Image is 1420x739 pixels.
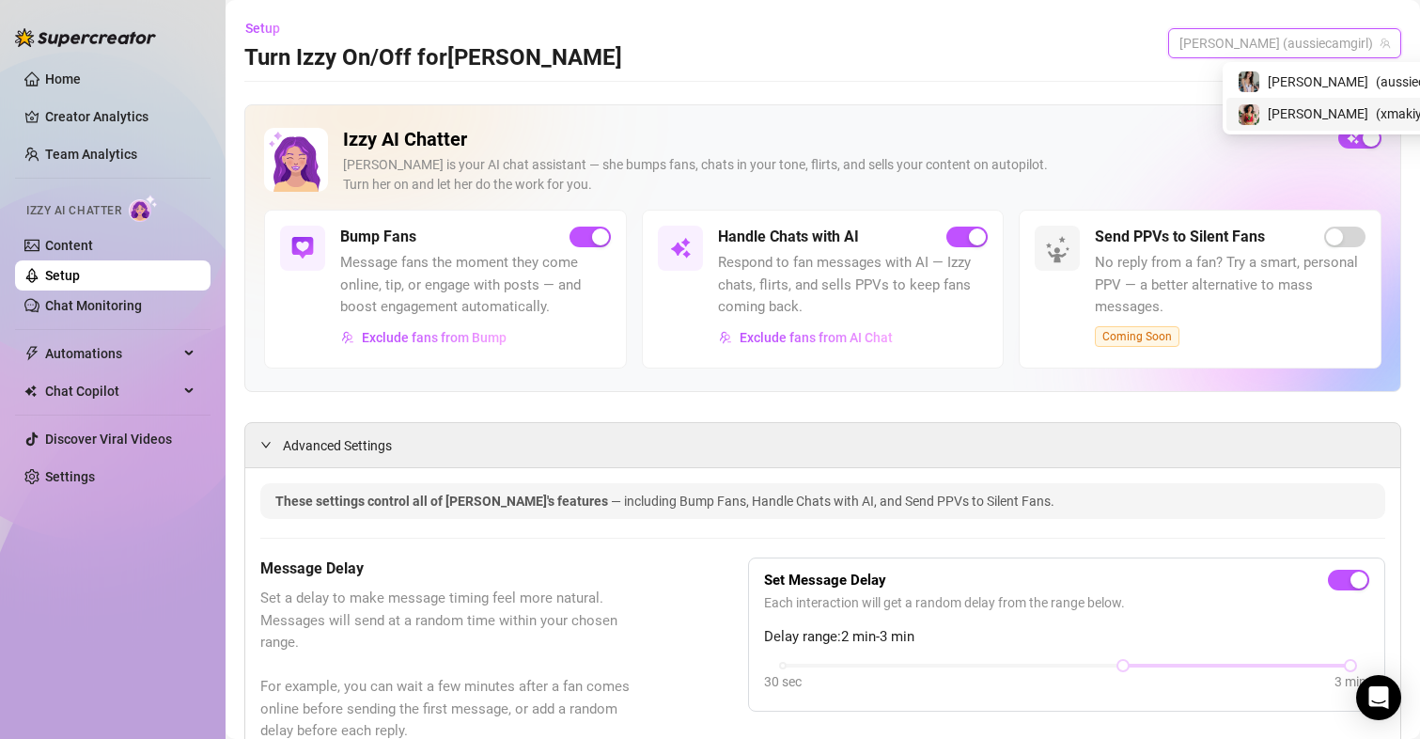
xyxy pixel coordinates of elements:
a: Home [45,71,81,86]
div: [PERSON_NAME] is your AI chat assistant — she bumps fans, chats in your tone, flirts, and sells y... [343,155,1323,195]
strong: Set Message Delay [764,572,886,589]
span: Coming Soon [1095,326,1179,347]
h2: Izzy AI Chatter [343,128,1323,151]
span: Delay range: 2 min - 3 min [764,626,1369,649]
div: 30 sec [764,671,802,692]
img: AI Chatter [129,195,158,222]
a: Chat Monitoring [45,298,142,313]
span: team [1380,38,1391,49]
div: 3 min [1334,671,1366,692]
img: svg%3e [341,331,354,344]
span: Chat Copilot [45,376,179,406]
div: Open Intercom Messenger [1356,675,1401,720]
a: Setup [45,268,80,283]
span: Setup [245,21,280,36]
span: [PERSON_NAME] [1268,103,1368,124]
button: Exclude fans from Bump [340,322,507,353]
span: Maki (aussiecamgirl) [1179,29,1390,57]
h5: Message Delay [260,558,654,580]
img: svg%3e [669,237,692,259]
span: Each interaction will get a random delay from the range below. [764,592,1369,613]
a: Creator Analytics [45,102,195,132]
span: [PERSON_NAME] [1268,71,1368,92]
img: logo-BBDzfeDw.svg [15,28,156,47]
h5: Bump Fans [340,226,416,248]
a: Settings [45,469,95,484]
img: Maki [1239,71,1259,92]
img: maki [1239,104,1259,125]
img: silent-fans-ppv-o-N6Mmdf.svg [1045,236,1075,266]
a: Content [45,238,93,253]
span: Respond to fan messages with AI — Izzy chats, flirts, and sells PPVs to keep fans coming back. [718,252,989,319]
button: Exclude fans from AI Chat [718,322,894,353]
span: Automations [45,338,179,369]
div: expanded [260,434,283,455]
span: Advanced Settings [283,435,392,456]
h3: Turn Izzy On/Off for [PERSON_NAME] [244,43,622,73]
span: expanded [260,439,272,450]
a: Discover Viral Videos [45,432,172,447]
span: Exclude fans from Bump [362,330,507,345]
h5: Handle Chats with AI [718,226,859,248]
span: — including Bump Fans, Handle Chats with AI, and Send PPVs to Silent Fans. [611,494,1054,509]
img: svg%3e [291,237,314,259]
span: Izzy AI Chatter [26,202,121,220]
span: These settings control all of [PERSON_NAME]'s features [275,494,611,509]
button: Setup [244,13,295,43]
a: Team Analytics [45,147,137,162]
img: Chat Copilot [24,385,37,398]
span: No reply from a fan? Try a smart, personal PPV — a better alternative to mass messages. [1095,252,1365,319]
img: Izzy AI Chatter [264,128,328,192]
span: Exclude fans from AI Chat [740,330,893,345]
span: Message fans the moment they come online, tip, or engage with posts — and boost engagement automa... [340,252,611,319]
span: thunderbolt [24,346,39,361]
img: svg%3e [719,331,732,344]
h5: Send PPVs to Silent Fans [1095,226,1265,248]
